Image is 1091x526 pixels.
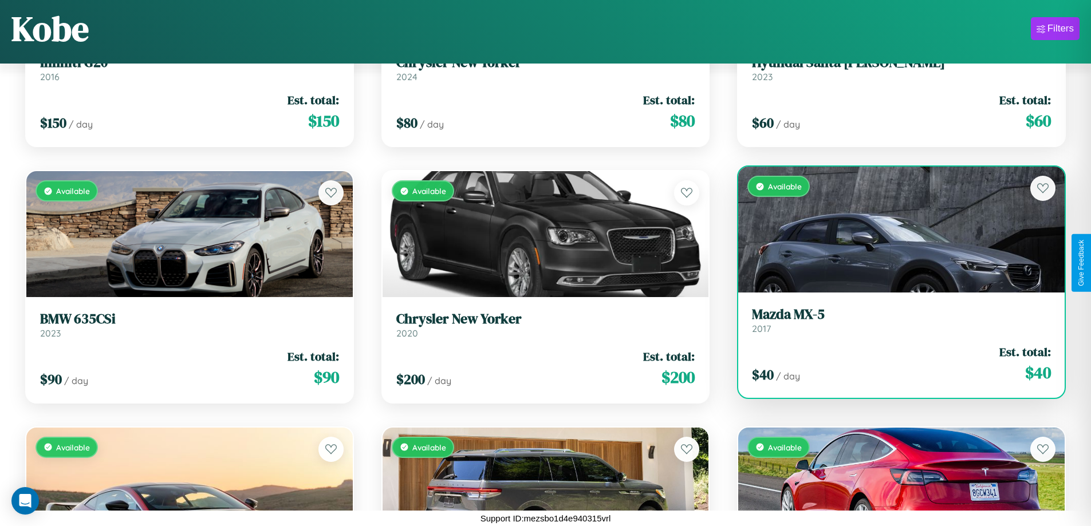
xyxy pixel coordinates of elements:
span: 2024 [396,71,418,82]
span: / day [776,370,800,382]
span: $ 200 [396,370,425,389]
span: 2017 [752,323,771,334]
a: Infiniti G202016 [40,54,339,82]
span: Est. total: [287,92,339,108]
span: Available [412,186,446,196]
div: Give Feedback [1077,240,1085,286]
a: Hyundai Santa [PERSON_NAME]2023 [752,54,1051,82]
span: Available [412,442,446,452]
p: Support ID: mezsbo1d4e940315vrl [480,511,611,526]
span: $ 80 [396,113,418,132]
span: Est. total: [999,92,1051,108]
div: Open Intercom Messenger [11,487,39,515]
a: Mazda MX-52017 [752,306,1051,334]
span: / day [69,118,93,130]
span: Est. total: [999,343,1051,360]
span: Available [768,181,802,191]
span: 2023 [40,327,61,339]
span: Est. total: [643,92,695,108]
button: Filters [1031,17,1080,40]
span: $ 150 [308,109,339,132]
span: $ 60 [1026,109,1051,132]
span: / day [420,118,444,130]
h3: Mazda MX-5 [752,306,1051,323]
span: Available [56,442,90,452]
span: / day [427,375,451,386]
span: 2023 [752,71,773,82]
span: Est. total: [287,348,339,365]
span: $ 150 [40,113,66,132]
span: / day [64,375,88,386]
h1: Kobe [11,5,89,52]
a: BMW 635CSi2023 [40,311,339,339]
a: Chrysler New Yorker2024 [396,54,695,82]
span: 2020 [396,327,418,339]
a: Chrysler New Yorker2020 [396,311,695,339]
span: / day [776,118,800,130]
h3: BMW 635CSi [40,311,339,327]
span: $ 200 [661,366,695,389]
span: $ 80 [670,109,695,132]
div: Filters [1047,23,1074,34]
span: $ 40 [752,365,774,384]
span: $ 40 [1025,361,1051,384]
span: Available [768,442,802,452]
h3: Hyundai Santa [PERSON_NAME] [752,54,1051,71]
span: $ 60 [752,113,774,132]
span: $ 90 [40,370,62,389]
span: Available [56,186,90,196]
span: $ 90 [314,366,339,389]
span: Est. total: [643,348,695,365]
span: 2016 [40,71,60,82]
h3: Chrysler New Yorker [396,311,695,327]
